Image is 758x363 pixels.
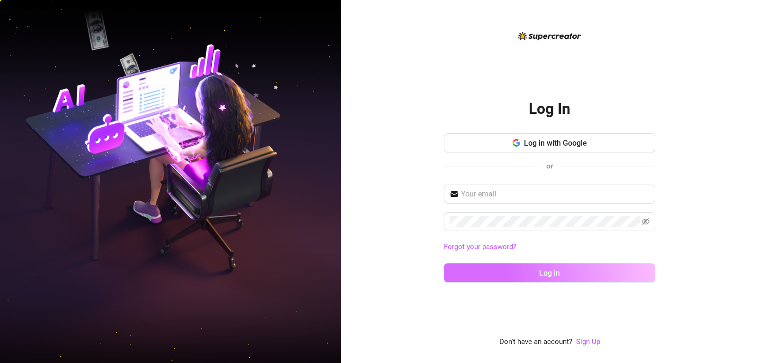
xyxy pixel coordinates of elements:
a: Sign Up [576,337,600,346]
a: Forgot your password? [444,242,516,251]
span: Don't have an account? [499,336,572,348]
img: logo-BBDzfeDw.svg [518,32,581,40]
h2: Log In [529,99,570,119]
span: Log in [539,269,560,278]
a: Forgot your password? [444,242,655,253]
span: Log in with Google [524,139,587,148]
input: Your email [461,188,650,200]
button: Log in [444,263,655,282]
a: Sign Up [576,336,600,348]
button: Log in with Google [444,133,655,152]
span: or [546,162,553,170]
span: eye-invisible [642,218,650,225]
